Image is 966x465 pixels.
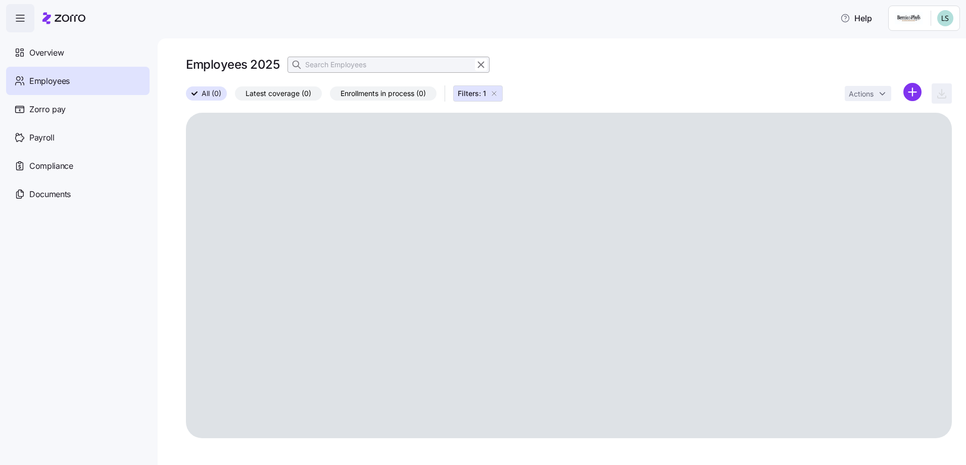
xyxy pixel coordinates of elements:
[29,160,73,172] span: Compliance
[6,180,150,208] a: Documents
[845,86,891,101] button: Actions
[903,83,922,101] svg: add icon
[29,46,64,59] span: Overview
[458,88,486,99] span: Filters: 1
[6,152,150,180] a: Compliance
[6,67,150,95] a: Employees
[6,38,150,67] a: Overview
[6,95,150,123] a: Zorro pay
[849,90,874,98] span: Actions
[341,87,426,100] span: Enrollments in process (0)
[29,131,55,144] span: Payroll
[202,87,221,100] span: All (0)
[832,8,880,28] button: Help
[287,57,490,73] input: Search Employees
[29,75,70,87] span: Employees
[937,10,953,26] img: d552751acb159096fc10a5bc90168bac
[895,12,923,24] img: Employer logo
[29,188,71,201] span: Documents
[6,123,150,152] a: Payroll
[453,85,503,102] button: Filters: 1
[29,103,66,116] span: Zorro pay
[186,57,279,72] h1: Employees 2025
[246,87,311,100] span: Latest coverage (0)
[840,12,872,24] span: Help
